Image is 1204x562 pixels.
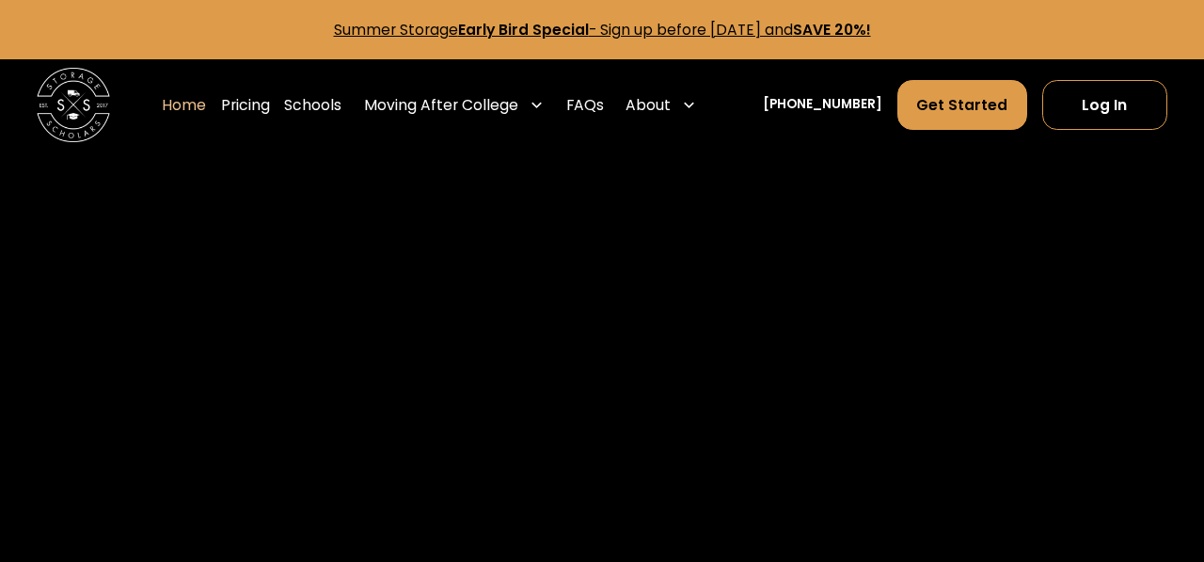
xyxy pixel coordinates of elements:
a: Get Started [897,80,1027,130]
a: Home [162,79,206,131]
a: Schools [284,79,341,131]
div: About [626,94,671,117]
a: Pricing [221,79,270,131]
a: [PHONE_NUMBER] [763,95,882,115]
strong: SAVE 20%! [793,20,871,40]
a: FAQs [566,79,604,131]
a: Log In [1042,80,1167,130]
img: Storage Scholars main logo [37,68,110,141]
a: Summer StorageEarly Bird Special- Sign up before [DATE] andSAVE 20%! [334,20,871,40]
strong: Early Bird Special [458,20,589,40]
div: Moving After College [364,94,518,117]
